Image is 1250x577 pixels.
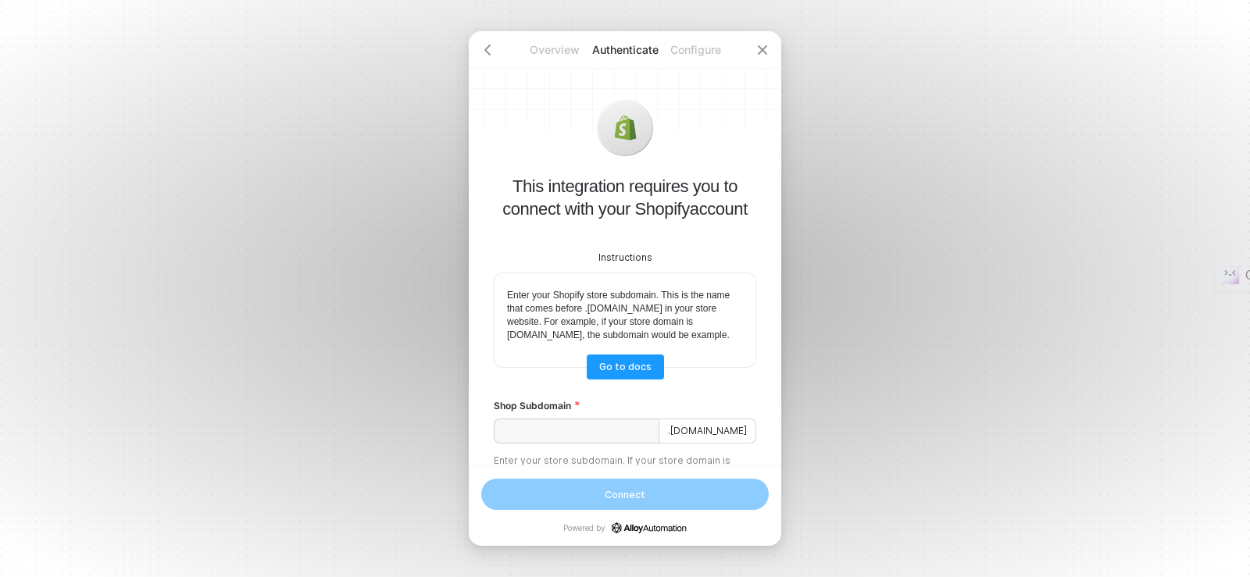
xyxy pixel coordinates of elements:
[507,289,743,342] p: Enter your Shopify store subdomain. This is the name that comes before .[DOMAIN_NAME] in your sto...
[590,42,660,58] p: Authenticate
[494,251,756,265] div: Instructions
[481,44,494,56] span: icon-arrow-left
[494,454,756,481] div: Enter your store subdomain. If your store domain is [DOMAIN_NAME], the subdomain would be example.
[494,399,756,412] label: Shop Subdomain
[494,175,756,220] p: This integration requires you to connect with your Shopify account
[481,479,769,510] button: Connect
[756,44,769,56] span: icon-close
[587,354,664,379] a: Go to docs
[660,42,730,58] p: Configure
[494,419,659,443] input: Shop Subdomain
[563,522,687,533] p: Powered by
[612,116,637,141] img: icon
[659,419,756,443] span: .[DOMAIN_NAME]
[612,522,687,533] a: icon-success
[520,42,590,58] p: Overview
[599,361,652,372] div: Go to docs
